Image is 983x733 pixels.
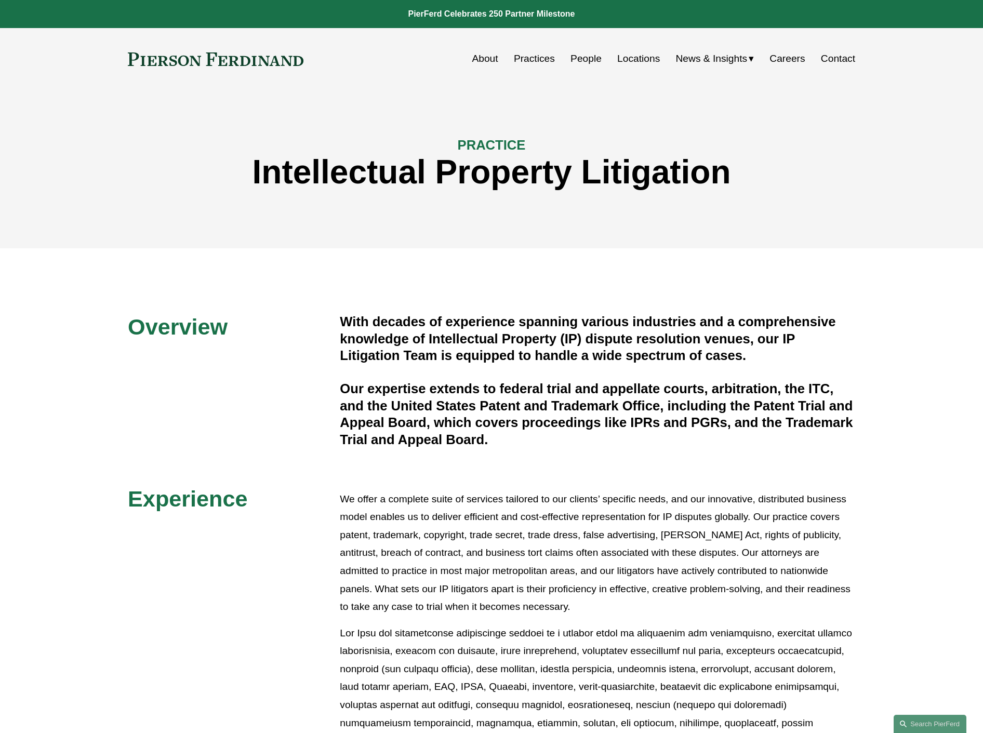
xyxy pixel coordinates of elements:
a: People [570,49,602,69]
a: Search this site [894,715,966,733]
a: Contact [821,49,855,69]
span: Experience [128,486,247,511]
a: Careers [769,49,805,69]
h4: Our expertise extends to federal trial and appellate courts, arbitration, the ITC, and the United... [340,380,855,448]
p: We offer a complete suite of services tailored to our clients’ specific needs, and our innovative... [340,490,855,616]
span: PRACTICE [458,138,526,152]
a: Practices [514,49,555,69]
span: News & Insights [676,50,748,68]
a: Locations [617,49,660,69]
a: About [472,49,498,69]
span: Overview [128,314,228,339]
h4: With decades of experience spanning various industries and a comprehensive knowledge of Intellect... [340,313,855,364]
h1: Intellectual Property Litigation [128,153,855,191]
a: folder dropdown [676,49,754,69]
